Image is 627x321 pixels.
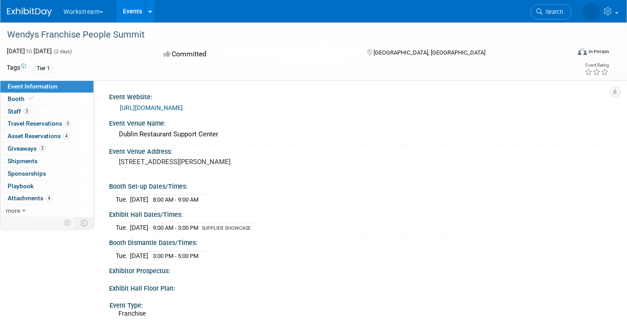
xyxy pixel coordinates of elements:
[588,48,609,55] div: In-Person
[116,251,130,261] td: Tue.
[7,47,52,55] span: [DATE] [DATE]
[0,143,93,155] a: Giveaways3
[29,96,33,101] i: Booth reservation complete
[116,223,130,232] td: Tue.
[109,117,609,128] div: Event Venue Name:
[8,108,30,115] span: Staff
[8,182,34,190] span: Playbook
[7,63,26,73] td: Tags
[502,4,543,20] a: Search
[520,46,609,60] div: Event Format
[25,47,34,55] span: to
[63,133,70,139] span: 4
[109,299,605,310] div: Event Type:
[6,207,20,214] span: more
[0,192,93,204] a: Attachments4
[60,217,76,229] td: Personalize Event Tab Strip
[0,93,93,105] a: Booth
[109,90,609,101] div: Event Website:
[8,132,70,139] span: Asset Reservations
[116,195,130,204] td: Tue.
[23,108,30,114] span: 3
[8,157,38,165] span: Shipments
[0,106,93,118] a: Staff3
[555,5,600,15] img: Lianna Louie
[119,158,307,166] pre: [STREET_ADDRESS][PERSON_NAME]
[153,253,198,259] span: 3:00 PM - 5:00 PM
[0,118,93,130] a: Travel Reservations3
[120,104,183,111] a: [URL][DOMAIN_NAME]
[0,155,93,167] a: Shipments
[585,63,609,68] div: Event Rating
[374,49,485,56] span: [GEOGRAPHIC_DATA], [GEOGRAPHIC_DATA]
[34,64,53,73] div: Tier 1
[202,225,251,231] span: SUPPLIER SHOWCASE
[161,46,353,62] div: Committed
[153,196,198,203] span: 8:00 AM - 9:00 AM
[8,145,46,152] span: Giveaways
[0,180,93,192] a: Playbook
[53,49,72,55] span: (2 days)
[0,205,93,217] a: more
[130,223,148,232] td: [DATE]
[109,145,609,156] div: Event Venue Address:
[109,264,609,275] div: Exhibitor Prospectus:
[109,180,609,191] div: Booth Set-up Dates/Times:
[8,95,35,102] span: Booth
[64,120,71,127] span: 3
[7,8,52,17] img: ExhibitDay
[116,127,602,141] div: Dublin Restaurant Support Center
[514,8,535,15] span: Search
[0,168,93,180] a: Sponsorships
[8,170,46,177] span: Sponsorships
[8,194,52,202] span: Attachments
[0,80,93,93] a: Event Information
[39,145,46,152] span: 3
[76,217,94,229] td: Toggle Event Tabs
[578,48,587,55] img: Format-Inperson.png
[8,83,58,90] span: Event Information
[118,310,146,317] span: Franchise
[0,130,93,142] a: Asset Reservations4
[8,120,71,127] span: Travel Reservations
[153,224,198,231] span: 9:00 AM - 3:00 PM
[109,208,609,219] div: Exhibit Hall Dates/Times:
[4,27,558,43] div: Wendys Franchise People Summit
[130,195,148,204] td: [DATE]
[109,236,609,247] div: Booth Dismantle Dates/Times:
[109,282,609,293] div: Exhibit Hall Floor Plan:
[46,195,52,202] span: 4
[130,251,148,261] td: [DATE]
